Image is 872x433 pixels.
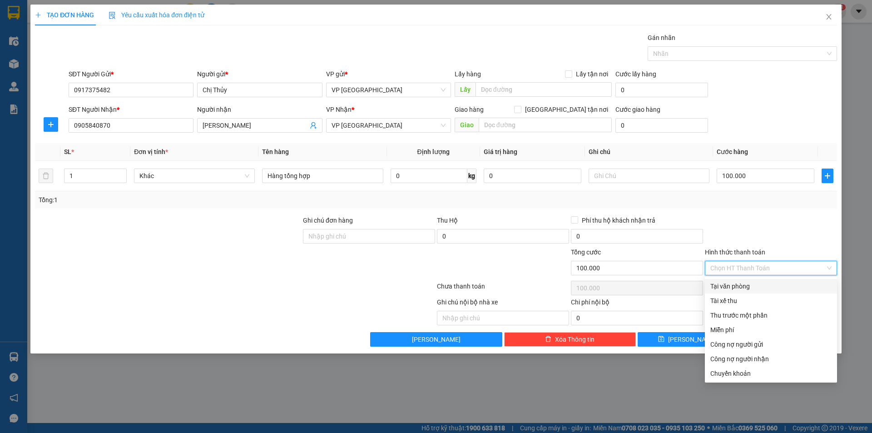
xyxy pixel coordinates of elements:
img: logo [5,26,37,71]
div: Chi phí nội bộ [571,297,703,311]
input: Nhập ghi chú [437,311,569,325]
span: Lấy hàng [455,70,481,78]
span: Giá trị hàng [484,148,517,155]
strong: CHUYỂN PHÁT NHANH HK BUSLINES [51,7,114,37]
th: Ghi chú [585,143,713,161]
span: Tổng cước [571,249,601,256]
span: Giao hàng [455,106,484,113]
div: Thu trước một phần [710,310,832,320]
div: Tổng: 1 [39,195,337,205]
span: Phí thu hộ khách nhận trả [578,215,659,225]
label: Hình thức thanh toán [705,249,765,256]
span: plus [35,12,41,18]
div: Tài xế thu [710,296,832,306]
span: kg [467,169,476,183]
span: VP Nhận [326,106,352,113]
span: NB1208250057 [129,47,183,56]
span: close [825,13,832,20]
input: Ghi chú đơn hàng [303,229,435,244]
input: Ghi Chú [589,169,709,183]
input: 0 [484,169,581,183]
button: delete [39,169,53,183]
span: [GEOGRAPHIC_DATA] tận nơi [521,105,612,114]
button: save[PERSON_NAME] [638,332,736,347]
span: save [658,336,664,343]
label: Cước giao hàng [615,106,660,113]
input: Cước lấy hàng [615,83,708,97]
span: SL [64,148,71,155]
span: plus [822,172,833,179]
input: VD: Bàn, Ghế [262,169,383,183]
span: plus [44,121,58,128]
span: Thu Hộ [437,217,458,224]
div: Ghi chú nội bộ nhà xe [437,297,569,311]
span: Xóa Thông tin [555,334,595,344]
div: Công nợ người nhận [710,354,832,364]
label: Ghi chú đơn hàng [303,217,353,224]
div: Cước gửi hàng sẽ được ghi vào công nợ của người nhận [705,352,837,366]
span: Định lượng [417,148,450,155]
span: Yêu cầu xuất hóa đơn điện tử [109,11,204,19]
span: user-add [310,122,317,129]
div: Người gửi [197,69,322,79]
span: Lấy [455,82,476,97]
button: plus [822,169,833,183]
span: delete [545,336,551,343]
input: Cước giao hàng [615,118,708,133]
span: TẠO ĐƠN HÀNG [35,11,94,19]
button: Close [816,5,842,30]
div: Chưa thanh toán [436,281,570,297]
span: Lấy tận nơi [572,69,612,79]
div: Miễn phí [710,325,832,335]
div: Tại văn phòng [710,281,832,291]
label: Gán nhãn [648,34,675,41]
input: Dọc đường [476,82,612,97]
span: VP Ninh Bình [332,83,446,97]
label: Cước lấy hàng [615,70,656,78]
div: VP gửi [326,69,451,79]
div: SĐT Người Nhận [69,105,193,114]
img: icon [109,12,116,19]
button: deleteXóa Thông tin [504,332,636,347]
span: Đơn vị tính [134,148,168,155]
span: SAPA, LÀO CAI ↔ [GEOGRAPHIC_DATA] [47,39,118,67]
span: Cước hàng [717,148,748,155]
div: SĐT Người Gửi [69,69,193,79]
span: [PERSON_NAME] [668,334,717,344]
span: [PERSON_NAME] [412,334,461,344]
button: [PERSON_NAME] [370,332,502,347]
span: Khác [139,169,249,183]
div: Công nợ người gửi [710,339,832,349]
span: VP Đà Nẵng [332,119,446,132]
span: ↔ [GEOGRAPHIC_DATA] [50,53,119,67]
div: Người nhận [197,105,322,114]
button: plus [44,117,58,132]
div: Chuyển khoản [710,368,832,378]
span: Giao [455,118,479,132]
span: Tên hàng [262,148,289,155]
input: Dọc đường [479,118,612,132]
div: Cước gửi hàng sẽ được ghi vào công nợ của người gửi [705,337,837,352]
span: ↔ [GEOGRAPHIC_DATA] [47,46,118,67]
